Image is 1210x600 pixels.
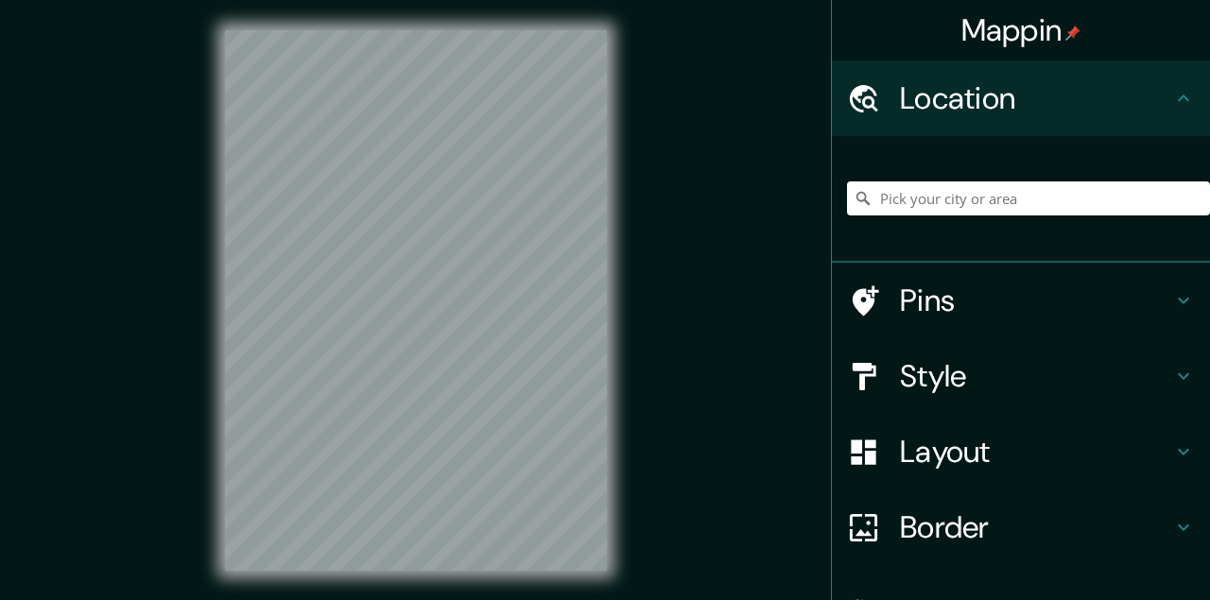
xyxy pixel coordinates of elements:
[900,357,1172,395] h4: Style
[832,489,1210,565] div: Border
[900,433,1172,471] h4: Layout
[225,30,607,571] canvas: Map
[832,414,1210,489] div: Layout
[900,508,1172,546] h4: Border
[832,338,1210,414] div: Style
[832,60,1210,136] div: Location
[900,282,1172,319] h4: Pins
[1065,26,1080,41] img: pin-icon.png
[961,11,1081,49] h4: Mappin
[832,263,1210,338] div: Pins
[847,181,1210,215] input: Pick your city or area
[900,79,1172,117] h4: Location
